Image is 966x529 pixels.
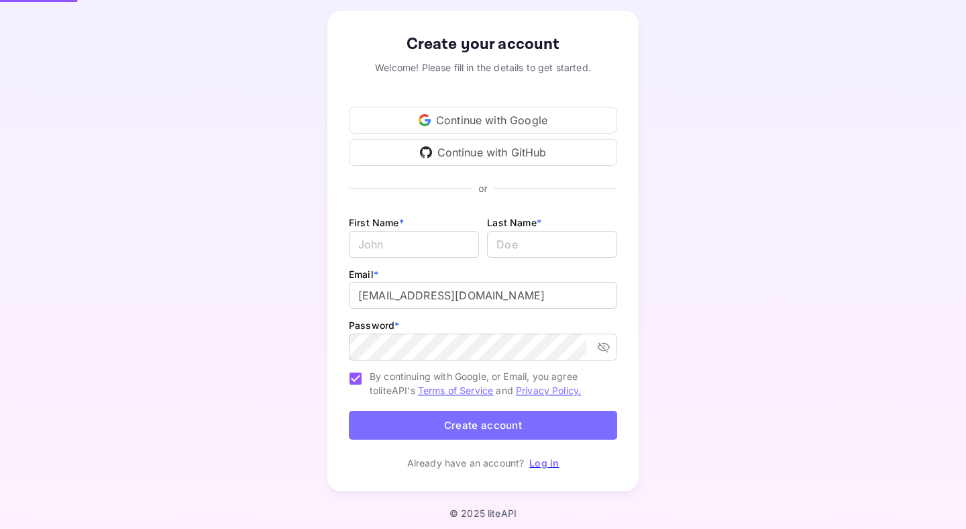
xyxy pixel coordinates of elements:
[487,231,617,258] input: Doe
[516,385,581,396] a: Privacy Policy.
[418,385,493,396] a: Terms of Service
[370,369,606,397] span: By continuing with Google, or Email, you agree to liteAPI's and
[349,60,617,75] div: Welcome! Please fill in the details to get started.
[349,269,378,280] label: Email
[349,139,617,166] div: Continue with GitHub
[449,508,517,519] p: © 2025 liteAPI
[592,335,616,359] button: toggle password visibility
[349,411,617,440] button: Create account
[407,456,525,470] p: Already have an account?
[349,217,404,228] label: First Name
[529,457,559,469] a: Log in
[487,217,541,228] label: Last Name
[349,320,399,331] label: Password
[349,32,617,56] div: Create your account
[349,107,617,134] div: Continue with Google
[349,231,479,258] input: John
[349,282,617,309] input: johndoe@gmail.com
